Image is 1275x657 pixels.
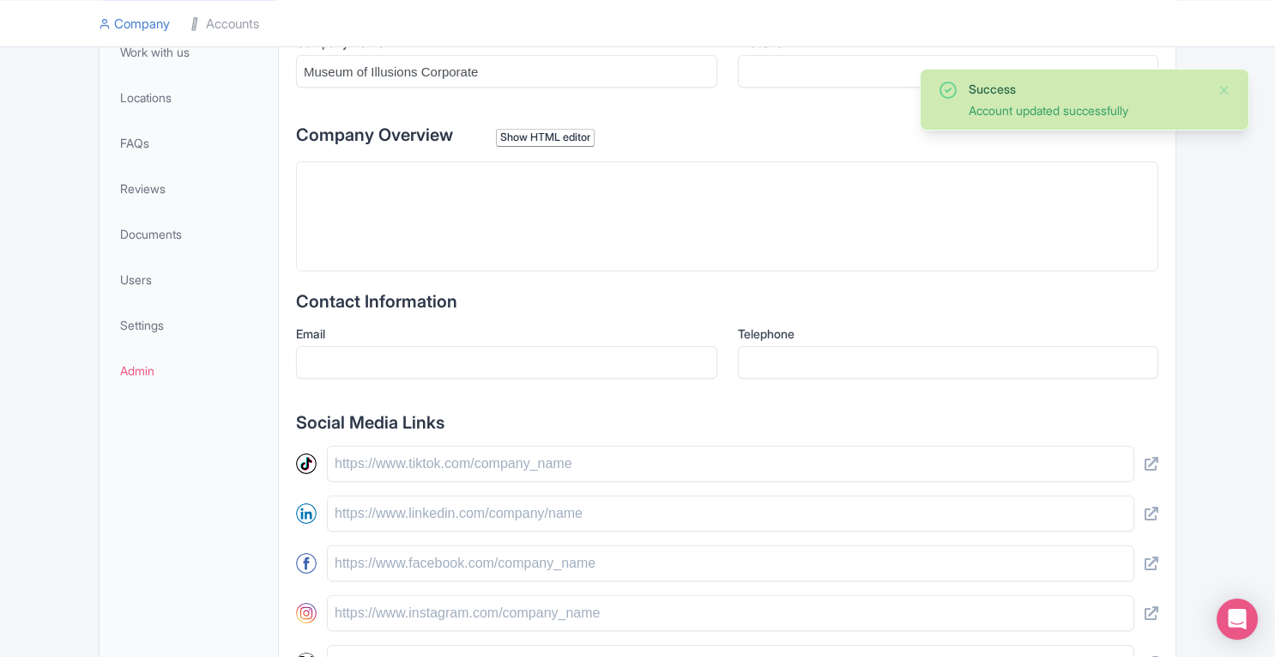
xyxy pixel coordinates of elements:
span: Reviews [120,179,166,198]
a: FAQs [103,124,275,162]
span: Email [296,326,325,341]
a: Work with us [103,33,275,71]
div: Account updated successfully [969,101,1204,119]
span: FAQs [120,134,149,152]
h2: Contact Information [296,292,1158,311]
div: Show HTML editor [496,129,595,147]
img: facebook-round-01-50ddc191f871d4ecdbe8252d2011563a.svg [296,553,317,574]
a: Documents [103,215,275,253]
a: Reviews [103,169,275,208]
div: Open Intercom Messenger [1217,599,1258,640]
h2: Social Media Links [296,413,1158,432]
span: Settings [120,316,164,334]
span: Locations [120,88,172,106]
a: Settings [103,306,275,344]
span: Work with us [120,43,190,61]
img: linkedin-round-01-4bc9326eb20f8e88ec4be7e8773b84b7.svg [296,503,317,524]
img: tiktok-round-01-ca200c7ba8d03f2cade56905edf8567d.svg [296,453,317,474]
input: https://www.facebook.com/company_name [327,545,1134,581]
button: Close [1218,80,1231,100]
span: Telephone [738,326,795,341]
a: Locations [103,78,275,117]
span: Documents [120,225,182,243]
img: instagram-round-01-d873700d03cfe9216e9fb2676c2aa726.svg [296,603,317,624]
span: Company Overview [296,125,453,145]
input: https://www.instagram.com/company_name [327,595,1134,631]
a: Admin [103,351,275,390]
span: Users [120,271,152,289]
a: Users [103,260,275,299]
div: Success [969,80,1204,98]
span: Admin [120,362,154,380]
input: https://www.linkedin.com/company/name [327,496,1134,532]
input: https://www.tiktok.com/company_name [327,446,1134,482]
